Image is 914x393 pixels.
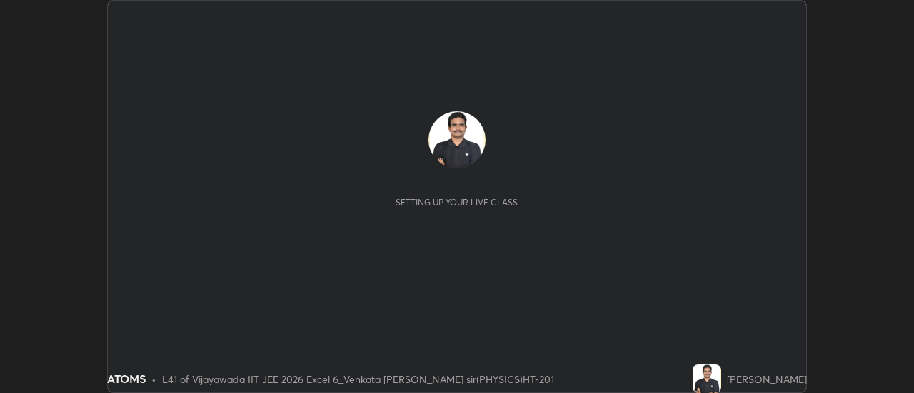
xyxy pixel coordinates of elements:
[151,372,156,387] div: •
[727,372,807,387] div: [PERSON_NAME]
[428,111,486,168] img: 7cf467343a4d49629c73f8aa1f9e36e2.jpg
[693,364,721,393] img: 7cf467343a4d49629c73f8aa1f9e36e2.jpg
[396,197,518,208] div: Setting up your live class
[162,372,554,387] div: L41 of Vijayawada IIT JEE 2026 Excel 6_Venkata [PERSON_NAME] sir(PHYSICS)HT-201
[107,370,146,387] div: ATOMS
